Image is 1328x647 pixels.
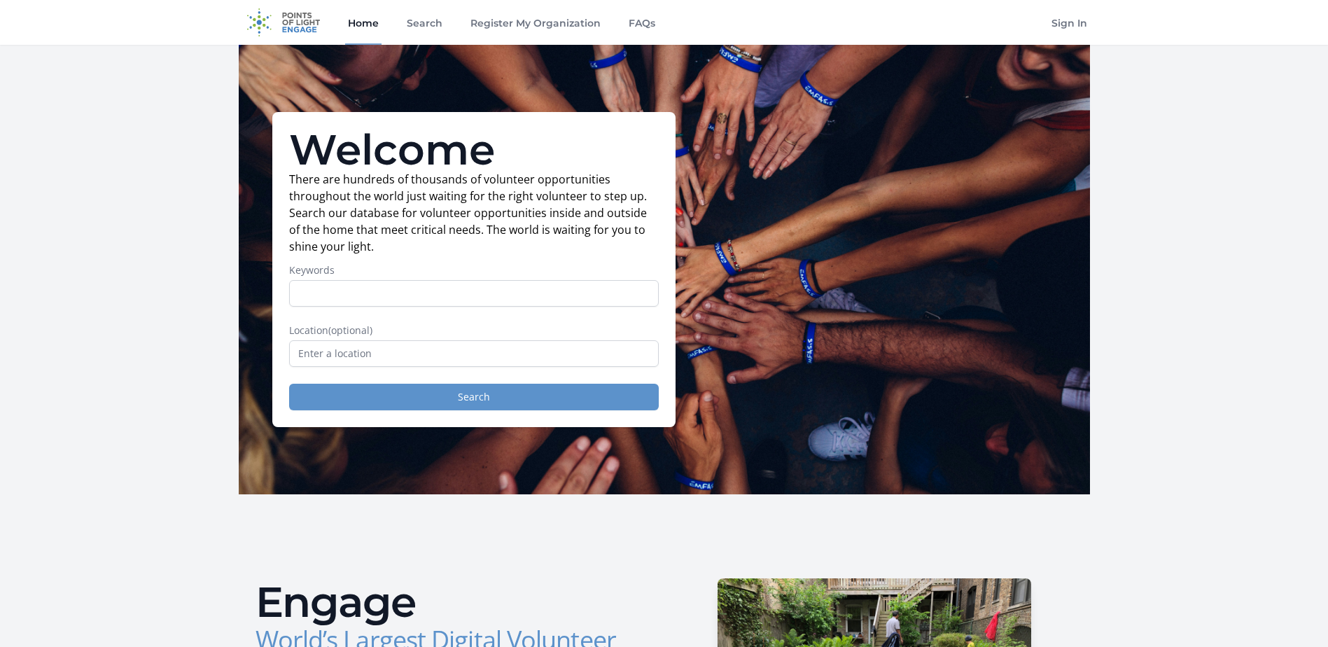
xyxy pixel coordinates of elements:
h1: Welcome [289,129,659,171]
label: Location [289,323,659,338]
input: Enter a location [289,340,659,367]
button: Search [289,384,659,410]
span: (optional) [328,323,372,337]
h2: Engage [256,581,653,623]
label: Keywords [289,263,659,277]
p: There are hundreds of thousands of volunteer opportunities throughout the world just waiting for ... [289,171,659,255]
